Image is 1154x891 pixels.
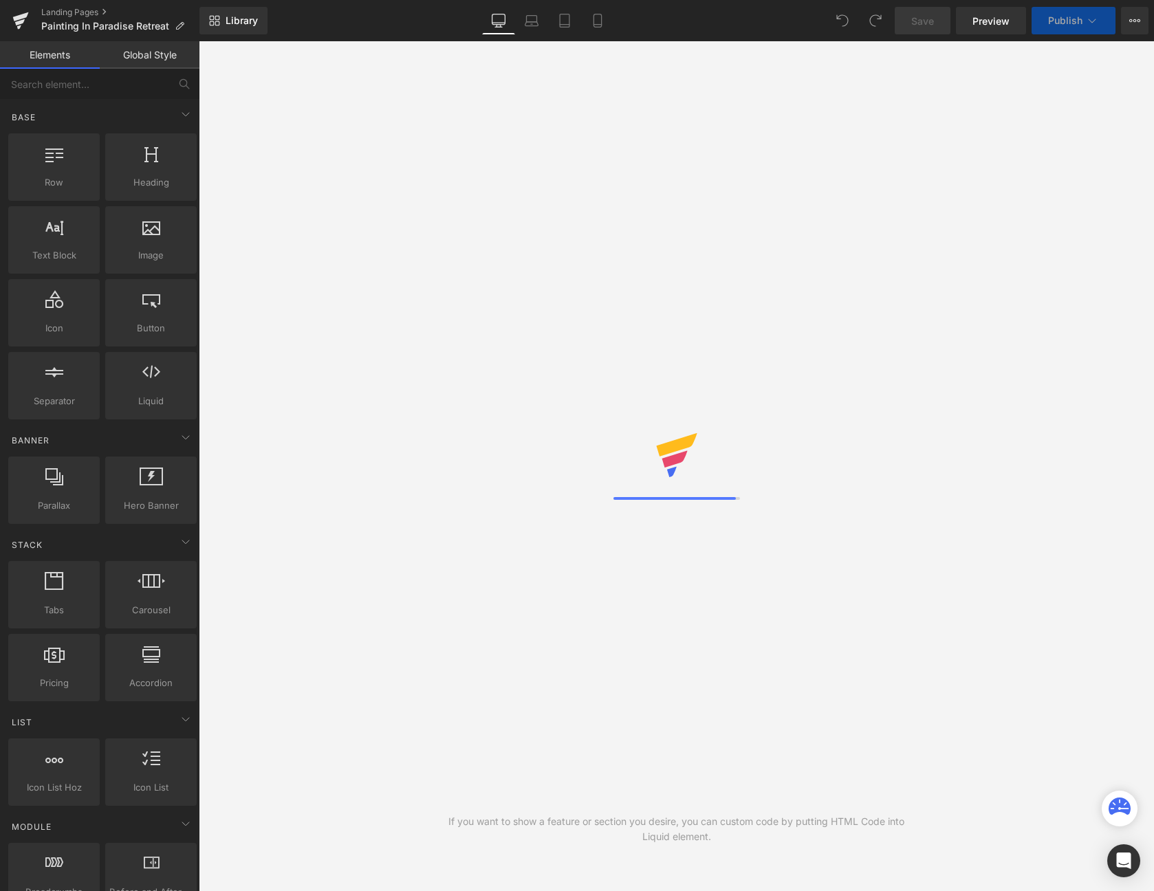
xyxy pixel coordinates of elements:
span: Icon [12,321,96,335]
span: Accordion [109,676,193,690]
span: Tabs [12,603,96,617]
a: Global Style [100,41,199,69]
span: Button [109,321,193,335]
button: Redo [862,7,889,34]
div: If you want to show a feature or section you desire, you can custom code by putting HTML Code int... [437,814,915,844]
span: Separator [12,394,96,408]
span: Icon List [109,780,193,795]
span: Hero Banner [109,498,193,513]
span: Text Block [12,248,96,263]
button: Undo [829,7,856,34]
span: Liquid [109,394,193,408]
a: Preview [956,7,1026,34]
a: Mobile [581,7,614,34]
span: Publish [1048,15,1082,26]
span: Preview [972,14,1010,28]
span: Heading [109,175,193,190]
span: Library [226,14,258,27]
span: Image [109,248,193,263]
span: List [10,716,34,729]
span: Base [10,111,37,124]
span: Module [10,820,53,833]
button: More [1121,7,1148,34]
span: Pricing [12,676,96,690]
a: Tablet [548,7,581,34]
span: Icon List Hoz [12,780,96,795]
div: Open Intercom Messenger [1107,844,1140,877]
button: Publish [1032,7,1115,34]
span: Parallax [12,498,96,513]
span: Stack [10,538,44,551]
span: Save [911,14,934,28]
span: Carousel [109,603,193,617]
span: Painting In Paradise Retreat [41,21,169,32]
span: Banner [10,434,51,447]
a: Laptop [515,7,548,34]
span: Row [12,175,96,190]
a: New Library [199,7,268,34]
a: Landing Pages [41,7,199,18]
a: Desktop [482,7,515,34]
